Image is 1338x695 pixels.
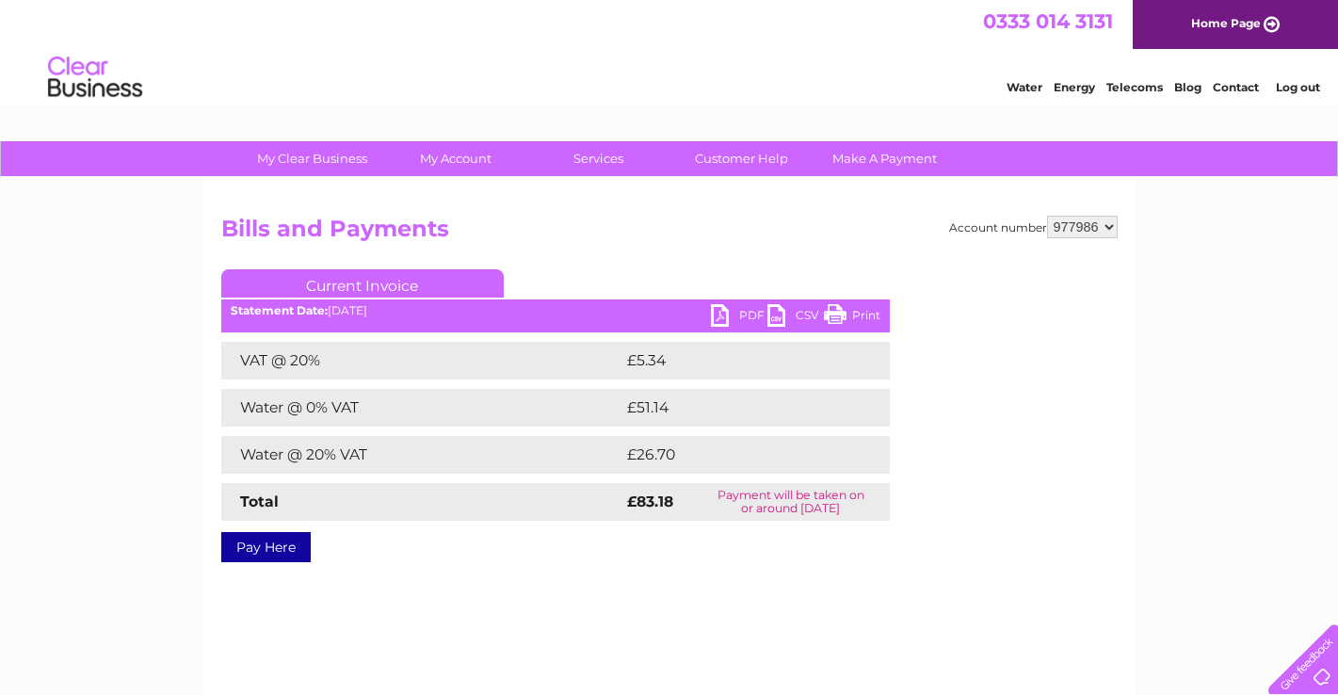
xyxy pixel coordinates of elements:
[622,342,846,380] td: £5.34
[824,304,880,331] a: Print
[622,389,848,427] td: £51.14
[378,141,533,176] a: My Account
[221,216,1118,251] h2: Bills and Payments
[807,141,962,176] a: Make A Payment
[622,436,852,474] td: £26.70
[221,304,890,317] div: [DATE]
[221,532,311,562] a: Pay Here
[692,483,890,521] td: Payment will be taken on or around [DATE]
[983,9,1113,33] a: 0333 014 3131
[1106,80,1163,94] a: Telecoms
[949,216,1118,238] div: Account number
[221,269,504,298] a: Current Invoice
[221,389,622,427] td: Water @ 0% VAT
[231,303,328,317] b: Statement Date:
[1054,80,1095,94] a: Energy
[1174,80,1201,94] a: Blog
[1007,80,1042,94] a: Water
[240,493,279,510] strong: Total
[221,342,622,380] td: VAT @ 20%
[711,304,767,331] a: PDF
[234,141,390,176] a: My Clear Business
[521,141,676,176] a: Services
[664,141,819,176] a: Customer Help
[1213,80,1259,94] a: Contact
[47,49,143,106] img: logo.png
[221,436,622,474] td: Water @ 20% VAT
[1276,80,1320,94] a: Log out
[767,304,824,331] a: CSV
[627,493,673,510] strong: £83.18
[225,10,1115,91] div: Clear Business is a trading name of Verastar Limited (registered in [GEOGRAPHIC_DATA] No. 3667643...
